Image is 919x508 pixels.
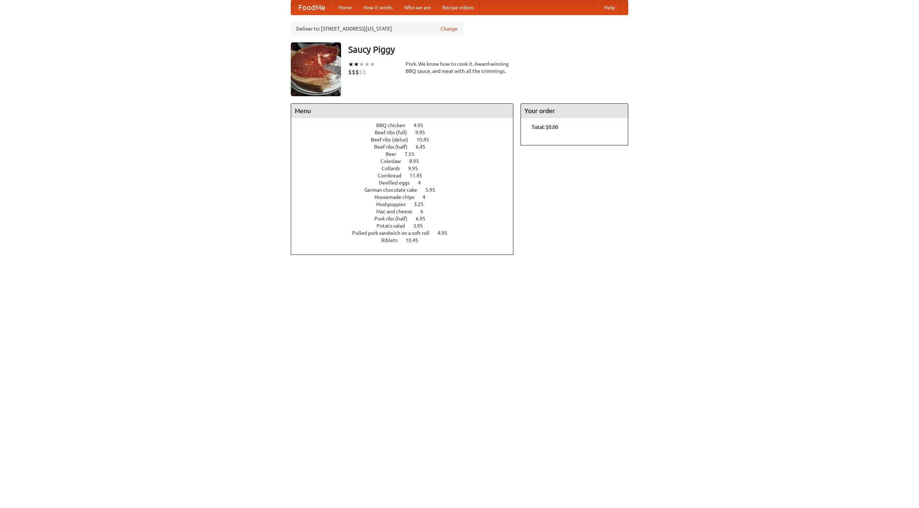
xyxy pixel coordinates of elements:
span: 6.45 [416,144,433,150]
a: Potato salad 3.95 [377,223,436,229]
span: 6 [420,209,430,214]
span: Collards [382,166,407,171]
a: Collards 9.95 [382,166,431,171]
a: Home [332,0,358,15]
span: Beer [386,151,403,157]
a: FoodMe [291,0,332,15]
a: Coleslaw 8.95 [381,158,432,164]
a: Change [440,25,458,32]
span: 4 [423,194,433,200]
span: Coleslaw [381,158,408,164]
h4: Menu [291,104,513,118]
span: 9.95 [408,166,425,171]
span: 10.45 [406,237,425,243]
li: ★ [354,60,359,68]
span: 7.55 [405,151,421,157]
img: angular.jpg [291,42,341,96]
span: 8.95 [409,158,426,164]
a: Beef ribs (delux) 10.45 [371,137,442,143]
a: Beer 7.55 [386,151,428,157]
span: Pulled pork sandwich on a soft roll [352,230,437,236]
span: Housemade chips [374,194,421,200]
span: 3.25 [414,201,431,207]
a: Devilled eggs 4 [379,180,434,186]
span: BBQ chicken [376,122,412,128]
li: ★ [370,60,375,68]
span: 4.95 [438,230,454,236]
a: Hushpuppies 3.25 [376,201,437,207]
h3: Saucy Piggy [348,42,628,57]
li: $ [363,68,366,76]
div: Pork. We know how to cook it. Award-winning BBQ sauce, and meat with all the trimmings. [406,60,513,75]
a: Pork ribs (half) 6.95 [374,216,439,222]
a: How it works [358,0,398,15]
span: 4 [418,180,428,186]
a: Who we are [398,0,437,15]
span: Mac and cheese [376,209,419,214]
a: Beef ribs (half) 6.45 [374,144,439,150]
span: Pork ribs (half) [374,216,415,222]
a: Recipe videos [437,0,480,15]
a: Mac and cheese 6 [376,209,437,214]
h4: Your order [521,104,628,118]
span: 5.95 [425,187,442,193]
span: Cornbread [378,173,409,178]
a: Beef ribs (full) 9.95 [375,130,438,135]
span: 11.45 [410,173,429,178]
a: Cornbread 11.45 [378,173,435,178]
li: ★ [348,60,354,68]
span: German chocolate cake [364,187,424,193]
span: 6.95 [416,216,433,222]
b: Total: $0.00 [532,124,558,130]
span: 9.95 [415,130,432,135]
span: Beef ribs (full) [375,130,414,135]
a: BBQ chicken 4.95 [376,122,437,128]
span: Potato salad [377,223,412,229]
a: German chocolate cake 5.95 [364,187,448,193]
span: Riblets [381,237,405,243]
span: Beef ribs (half) [374,144,415,150]
li: $ [348,68,352,76]
span: 3.95 [413,223,430,229]
div: Deliver to: [STREET_ADDRESS][US_STATE] [291,22,463,35]
li: ★ [359,60,364,68]
li: $ [352,68,355,76]
span: Hushpuppies [376,201,413,207]
span: 10.45 [416,137,436,143]
a: Pulled pork sandwich on a soft roll 4.95 [352,230,461,236]
a: Riblets 10.45 [381,237,431,243]
li: ★ [364,60,370,68]
span: 4.95 [414,122,430,128]
li: $ [355,68,359,76]
span: Devilled eggs [379,180,417,186]
a: Help [598,0,621,15]
a: Housemade chips 4 [374,194,439,200]
li: $ [359,68,363,76]
span: Beef ribs (delux) [371,137,415,143]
